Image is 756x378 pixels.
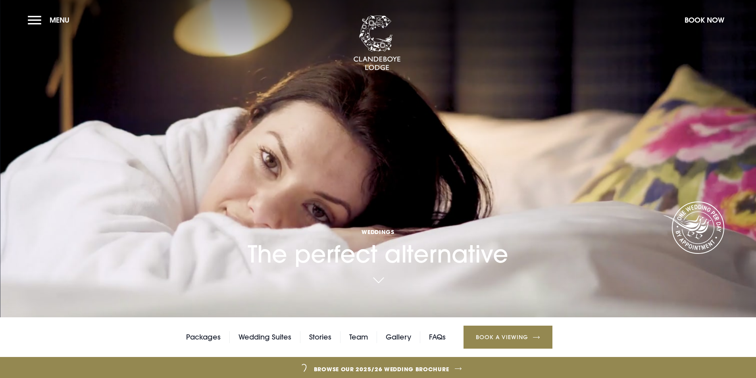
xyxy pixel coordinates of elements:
a: Gallery [386,331,411,343]
a: Packages [186,331,221,343]
a: Wedding Suites [239,331,291,343]
a: Stories [309,331,331,343]
button: Menu [28,12,73,29]
a: Team [349,331,368,343]
h1: The perfect alternative [248,181,508,268]
a: Book a Viewing [464,326,552,349]
button: Book Now [681,12,728,29]
span: Weddings [248,228,508,236]
a: FAQs [429,331,446,343]
img: Clandeboye Lodge [353,15,401,71]
span: Menu [50,15,69,25]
